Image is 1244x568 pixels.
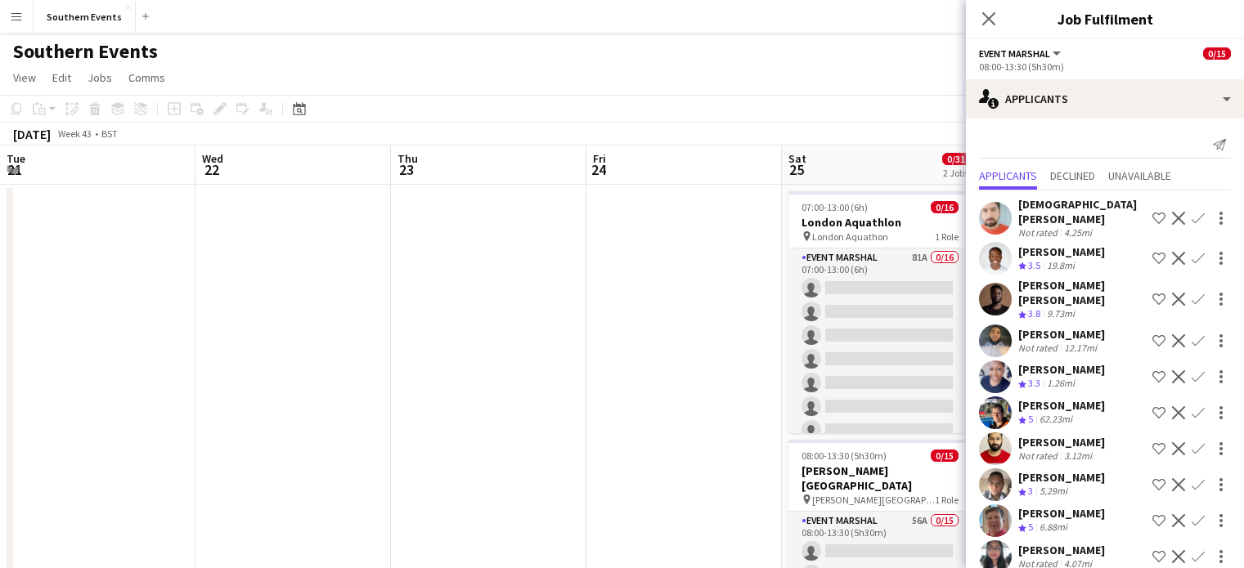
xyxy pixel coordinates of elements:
span: [PERSON_NAME][GEOGRAPHIC_DATA] [812,494,935,506]
span: Tue [7,151,25,166]
div: [PERSON_NAME] [1018,362,1105,377]
span: 3 [1028,485,1033,497]
span: Jobs [88,70,112,85]
span: Applicants [979,170,1037,181]
div: [PERSON_NAME] [1018,506,1105,521]
a: View [7,67,43,88]
span: 1 Role [935,230,959,243]
span: 21 [4,160,25,179]
div: 4.25mi [1061,226,1095,239]
span: Comms [128,70,165,85]
button: Southern Events [34,1,136,33]
span: 24 [591,160,606,179]
div: BST [101,127,118,140]
div: [PERSON_NAME] [1018,398,1105,413]
div: [PERSON_NAME] [1018,244,1105,259]
div: [DEMOGRAPHIC_DATA][PERSON_NAME] [1018,197,1146,226]
span: 0/15 [1203,47,1231,60]
span: Wed [202,151,223,166]
span: Event Marshal [979,47,1050,60]
div: [PERSON_NAME] [1018,327,1105,342]
span: Declined [1050,170,1095,181]
span: Edit [52,70,71,85]
span: 08:00-13:30 (5h30m) [802,449,887,462]
a: Jobs [81,67,119,88]
span: Unavailable [1108,170,1171,181]
span: 3.5 [1028,259,1040,271]
a: Comms [122,67,172,88]
div: 2 Jobs [943,167,969,179]
span: 5 [1028,413,1033,425]
span: Fri [593,151,606,166]
div: 3.12mi [1061,449,1095,462]
span: Week 43 [54,127,95,140]
span: 0/31 [942,153,970,165]
h3: Job Fulfilment [966,8,1244,29]
div: Applicants [966,79,1244,119]
span: 07:00-13:00 (6h) [802,201,868,213]
div: Not rated [1018,342,1061,354]
div: [PERSON_NAME] [1018,470,1105,485]
span: View [13,70,36,85]
span: 5 [1028,521,1033,533]
span: Thu [397,151,418,166]
span: 22 [200,160,223,179]
div: [DATE] [13,126,51,142]
span: Sat [788,151,806,166]
span: 23 [395,160,418,179]
h3: London Aquathlon [788,215,972,230]
app-job-card: 07:00-13:00 (6h)0/16London Aquathlon London Aquathon1 RoleEvent Marshal81A0/1607:00-13:00 (6h) [788,191,972,433]
div: [PERSON_NAME] [1018,543,1105,557]
div: 12.17mi [1061,342,1100,354]
span: 25 [786,160,806,179]
h3: [PERSON_NAME][GEOGRAPHIC_DATA] [788,463,972,493]
h1: Southern Events [13,39,158,64]
div: 19.8mi [1044,259,1078,273]
div: 08:00-13:30 (5h30m) [979,60,1231,73]
span: London Aquathon [812,230,888,243]
span: 0/15 [931,449,959,462]
div: 1.26mi [1044,377,1078,391]
div: Not rated [1018,449,1061,462]
div: 6.88mi [1036,521,1071,534]
div: 9.73mi [1044,307,1078,321]
span: 3.3 [1028,377,1040,389]
div: Not rated [1018,226,1061,239]
button: Event Marshal [979,47,1063,60]
span: 3.8 [1028,307,1040,320]
div: [PERSON_NAME] [1018,435,1105,449]
div: 62.23mi [1036,413,1076,427]
div: 5.29mi [1036,485,1071,499]
span: 1 Role [935,494,959,506]
div: [PERSON_NAME] [PERSON_NAME] [1018,278,1146,307]
span: 0/16 [931,201,959,213]
a: Edit [46,67,78,88]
